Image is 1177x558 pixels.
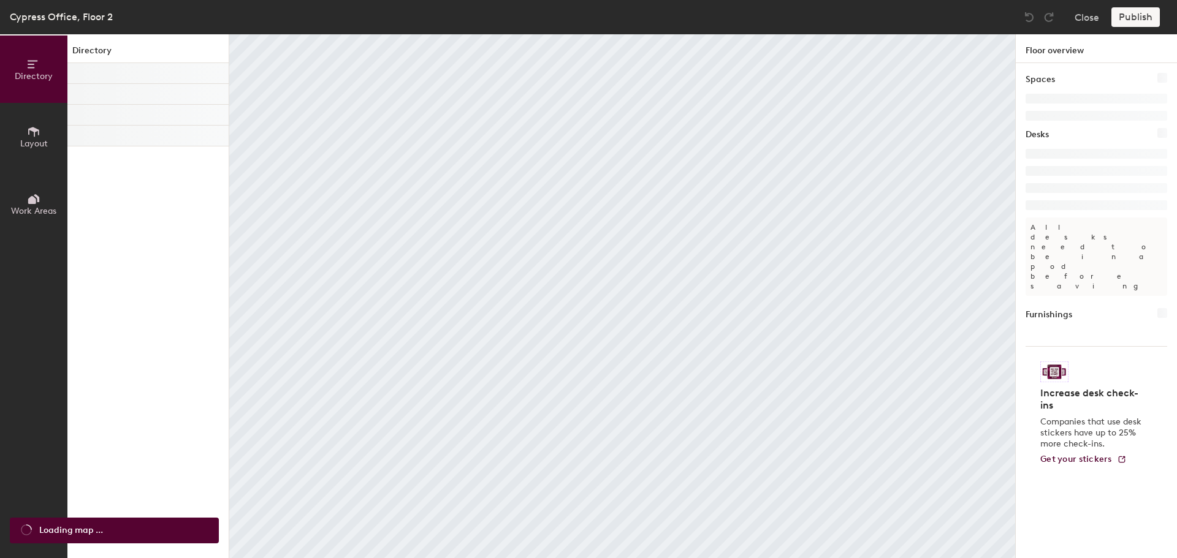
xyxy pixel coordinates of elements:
[20,138,48,149] span: Layout
[1040,387,1145,412] h4: Increase desk check-ins
[67,44,229,63] h1: Directory
[39,524,103,537] span: Loading map ...
[1040,454,1127,465] a: Get your stickers
[1040,417,1145,450] p: Companies that use desk stickers have up to 25% more check-ins.
[11,206,56,216] span: Work Areas
[1075,7,1099,27] button: Close
[10,9,113,25] div: Cypress Office, Floor 2
[15,71,53,81] span: Directory
[1026,217,1167,296] p: All desks need to be in a pod before saving
[1026,308,1072,322] h1: Furnishings
[1043,11,1055,23] img: Redo
[1026,128,1049,141] h1: Desks
[1040,361,1068,382] img: Sticker logo
[1026,73,1055,86] h1: Spaces
[1016,34,1177,63] h1: Floor overview
[1040,454,1112,464] span: Get your stickers
[1023,11,1035,23] img: Undo
[229,34,1015,558] canvas: Map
